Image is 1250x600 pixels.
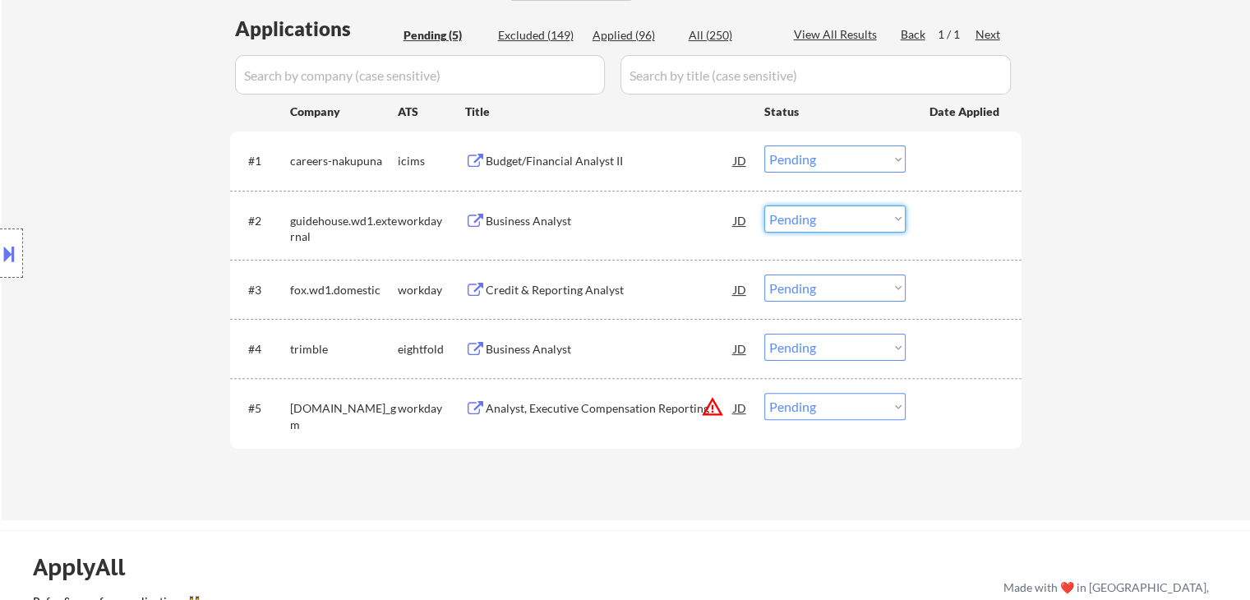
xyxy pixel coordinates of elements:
div: workday [398,213,465,229]
div: JD [732,393,749,422]
div: Excluded (149) [498,27,580,44]
div: ApplyAll [33,553,144,581]
div: [DOMAIN_NAME]_gm [290,400,398,432]
div: Analyst, Executive Compensation Reporting [486,400,734,417]
div: Next [976,26,1002,43]
div: ATS [398,104,465,120]
div: Company [290,104,398,120]
input: Search by title (case sensitive) [620,55,1011,95]
div: Budget/Financial Analyst II [486,153,734,169]
div: icims [398,153,465,169]
div: Pending (5) [404,27,486,44]
div: trimble [290,341,398,358]
div: Title [465,104,749,120]
div: Credit & Reporting Analyst [486,282,734,298]
div: eightfold [398,341,465,358]
button: warning_amber [701,395,724,418]
div: JD [732,275,749,304]
div: View All Results [794,26,882,43]
div: Applied (96) [593,27,675,44]
div: Date Applied [929,104,1002,120]
div: Business Analyst [486,213,734,229]
div: Business Analyst [486,341,734,358]
div: careers-nakupuna [290,153,398,169]
div: JD [732,145,749,175]
div: workday [398,400,465,417]
div: JD [732,334,749,363]
div: All (250) [689,27,771,44]
div: JD [732,205,749,235]
div: workday [398,282,465,298]
input: Search by company (case sensitive) [235,55,605,95]
div: #5 [248,400,277,417]
div: fox.wd1.domestic [290,282,398,298]
div: Status [764,96,906,126]
div: 1 / 1 [938,26,976,43]
div: Applications [235,19,398,39]
div: guidehouse.wd1.external [290,213,398,245]
div: Back [901,26,927,43]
